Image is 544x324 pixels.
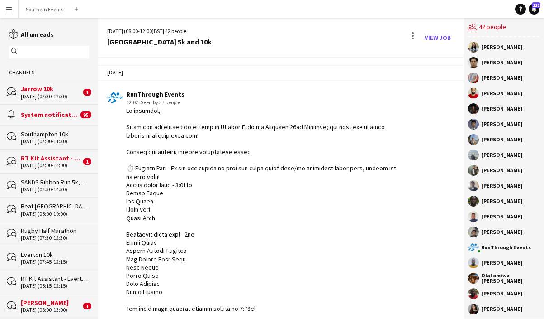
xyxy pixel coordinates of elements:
div: RT Kit Assistant - Everton 10k [21,275,89,283]
div: [PERSON_NAME] [481,198,523,204]
div: [DATE] (08:00-13:00) [21,307,81,313]
div: [PERSON_NAME] [481,183,523,189]
button: Southern Events [19,0,71,18]
div: Rugby Half Marathon [21,227,89,235]
div: [PERSON_NAME] [481,214,523,219]
div: [PERSON_NAME] [481,291,523,296]
span: 1 [83,89,91,96]
div: Southampton 10k [21,130,89,138]
div: [PERSON_NAME] [481,60,523,65]
div: [DATE] (07:30-14:30) [21,186,89,193]
a: 122 [529,4,539,15]
div: System notifications [21,111,78,119]
div: [PERSON_NAME] [21,299,81,307]
div: [PERSON_NAME] [481,121,523,127]
div: [PERSON_NAME] [481,306,523,312]
div: RunThrough Events [481,245,531,250]
div: [DATE] (08:00-12:00) | 42 people [107,27,212,35]
div: RT Kit Assistant - [PERSON_NAME] [21,154,81,162]
div: Beat [GEOGRAPHIC_DATA] [21,202,89,210]
div: [GEOGRAPHIC_DATA] 5k and 10k [107,38,212,46]
div: [PERSON_NAME] [481,260,523,266]
div: Olatomiwa [PERSON_NAME] [481,273,539,284]
div: Everton 10k [21,251,89,259]
span: 122 [532,2,540,8]
div: [PERSON_NAME] [481,152,523,158]
span: BST [154,28,163,34]
div: [PERSON_NAME] [481,168,523,173]
div: SANDS Ribbon Run 5k, 10k & Junior Corporate Event [21,178,89,186]
div: 12:02 [126,98,400,106]
div: [DATE] (07:30-12:30) [21,93,81,100]
div: [DATE] (06:15-12:15) [21,283,89,289]
div: [DATE] [98,65,464,80]
a: All unreads [9,30,54,39]
div: Jarrow 10k [21,85,81,93]
span: 95 [80,111,91,118]
div: [PERSON_NAME] [481,137,523,142]
div: [DATE] (07:30-12:30) [21,235,89,241]
div: 42 people [468,18,539,37]
div: [PERSON_NAME] [481,44,523,50]
a: View Job [421,30,454,45]
div: RunThrough Events [126,90,400,98]
span: 1 [83,303,91,309]
div: [PERSON_NAME] [481,229,523,235]
div: [PERSON_NAME] [481,75,523,81]
span: 1 [83,158,91,165]
div: [DATE] (06:00-19:00) [21,211,89,217]
span: · Seen by 37 people [138,99,180,106]
div: [DATE] (07:00-14:00) [21,162,81,169]
div: [PERSON_NAME] [481,106,523,111]
div: [DATE] (07:45-12:15) [21,259,89,265]
div: [PERSON_NAME] [481,91,523,96]
div: [DATE] (07:00-11:30) [21,138,89,145]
